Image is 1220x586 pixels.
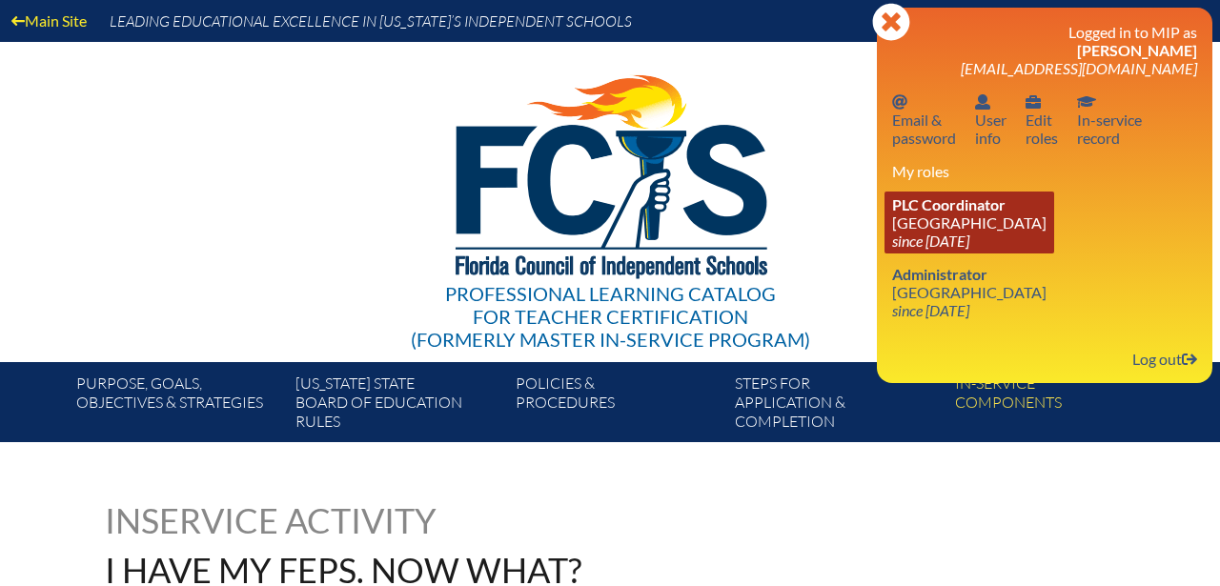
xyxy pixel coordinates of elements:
[892,94,907,110] svg: Email password
[892,265,987,283] span: Administrator
[1182,352,1197,367] svg: Log out
[947,370,1167,442] a: In-servicecomponents
[1125,346,1205,372] a: Log outLog out
[1026,94,1041,110] svg: User info
[403,38,818,354] a: Professional Learning Catalog for Teacher Certification(formerly Master In-service Program)
[892,195,1006,213] span: PLC Coordinator
[1077,41,1197,59] span: [PERSON_NAME]
[727,370,946,442] a: Steps forapplication & completion
[961,59,1197,77] span: [EMAIL_ADDRESS][DOMAIN_NAME]
[884,89,964,151] a: Email passwordEmail &password
[872,3,910,41] svg: Close
[414,42,807,302] img: FCISlogo221.eps
[892,301,969,319] i: since [DATE]
[411,282,810,351] div: Professional Learning Catalog (formerly Master In-service Program)
[288,370,507,442] a: [US_STATE] StateBoard of Education rules
[4,8,94,33] a: Main Site
[1018,89,1066,151] a: User infoEditroles
[1069,89,1149,151] a: In-service recordIn-servicerecord
[69,370,288,442] a: Purpose, goals,objectives & strategies
[884,261,1054,323] a: Administrator [GEOGRAPHIC_DATA] since [DATE]
[892,232,969,250] i: since [DATE]
[884,192,1054,253] a: PLC Coordinator [GEOGRAPHIC_DATA] since [DATE]
[975,94,990,110] svg: User info
[892,23,1197,77] h3: Logged in to MIP as
[508,370,727,442] a: Policies &Procedures
[473,305,748,328] span: for Teacher Certification
[105,503,489,537] h1: Inservice Activity
[1077,94,1096,110] svg: In-service record
[892,162,1197,180] h3: My roles
[967,89,1014,151] a: User infoUserinfo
